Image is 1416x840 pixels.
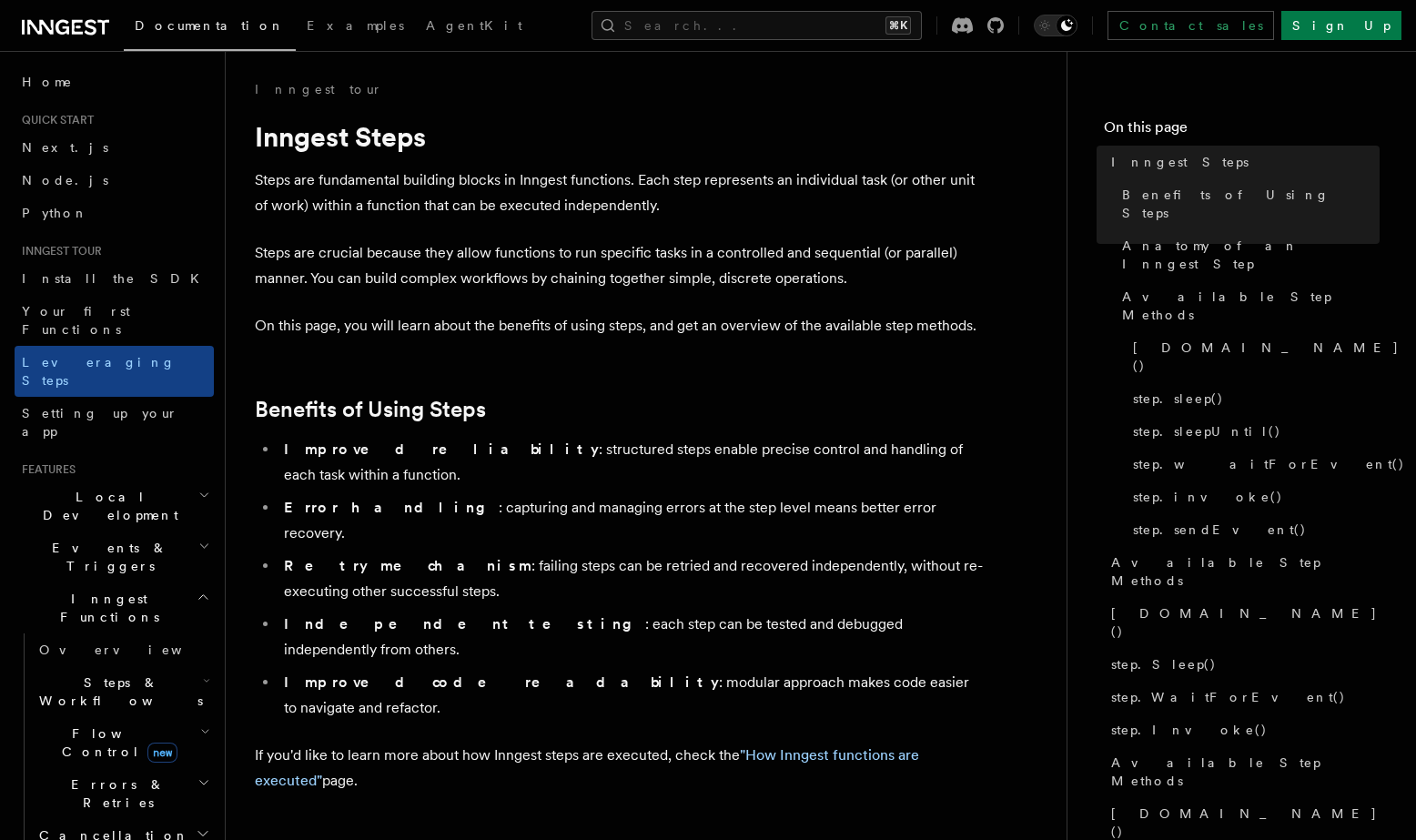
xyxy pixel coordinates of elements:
a: Node.js [15,164,214,197]
kbd: ⌘K [885,16,911,35]
a: step.Sleep() [1104,648,1380,681]
button: Search...⌘K [592,11,922,40]
a: [DOMAIN_NAME]() [1126,331,1380,382]
span: Inngest Steps [1111,153,1249,171]
span: Errors & Retries [32,775,197,812]
span: step.sleep() [1133,390,1224,408]
button: Toggle dark mode [1034,15,1077,36]
strong: Error handling [284,499,499,516]
span: Local Development [15,488,198,524]
span: Inngest tour [15,244,102,258]
li: : structured steps enable precise control and handling of each task within a function. [278,437,983,488]
span: Leveraging Steps [22,355,176,388]
button: Inngest Functions [15,582,214,633]
a: step.waitForEvent() [1126,448,1380,481]
span: new [147,743,177,763]
p: If you'd like to learn more about how Inngest steps are executed, check the page. [255,743,983,794]
h4: On this page [1104,116,1380,146]
span: Features [15,462,76,477]
span: Install the SDK [22,271,210,286]
a: Available Step Methods [1115,280,1380,331]
span: Events & Triggers [15,539,198,575]
a: Contact sales [1108,11,1274,40]
a: Setting up your app [15,397,214,448]
span: Python [22,206,88,220]
button: Local Development [15,481,214,531]
span: Documentation [135,18,285,33]
a: step.invoke() [1126,481,1380,513]
h1: Inngest Steps [255,120,983,153]
strong: Independent testing [284,615,645,633]
a: Benefits of Using Steps [1115,178,1380,229]
a: step.WaitForEvent() [1104,681,1380,713]
a: Sign Up [1281,11,1401,40]
span: Inngest Functions [15,590,197,626]
span: Node.js [22,173,108,187]
a: Python [15,197,214,229]
button: Steps & Workflows [32,666,214,717]
li: : modular approach makes code easier to navigate and refactor. [278,670,983,721]
span: Setting up your app [22,406,178,439]
p: Steps are crucial because they allow functions to run specific tasks in a controlled and sequenti... [255,240,983,291]
li: : each step can be tested and debugged independently from others. [278,612,983,663]
span: Anatomy of an Inngest Step [1122,237,1380,273]
a: step.sendEvent() [1126,513,1380,546]
a: step.Invoke() [1104,713,1380,746]
a: AgentKit [415,5,533,49]
span: Quick start [15,113,94,127]
p: Steps are fundamental building blocks in Inngest functions. Each step represents an individual ta... [255,167,983,218]
button: Flow Controlnew [32,717,214,768]
span: Examples [307,18,404,33]
a: Inngest Steps [1104,146,1380,178]
a: Home [15,66,214,98]
span: Home [22,73,73,91]
span: Your first Functions [22,304,130,337]
span: Next.js [22,140,108,155]
a: Install the SDK [15,262,214,295]
span: Steps & Workflows [32,673,203,710]
strong: Improved code readability [284,673,719,691]
span: Benefits of Using Steps [1122,186,1380,222]
span: Available Step Methods [1111,754,1380,790]
a: Examples [296,5,415,49]
span: Overview [39,643,227,657]
a: [DOMAIN_NAME]() [1104,597,1380,648]
a: Leveraging Steps [15,346,214,397]
li: : capturing and managing errors at the step level means better error recovery. [278,495,983,546]
a: Anatomy of an Inngest Step [1115,229,1380,280]
a: Inngest tour [255,80,382,98]
span: step.WaitForEvent() [1111,688,1346,706]
p: On this page, you will learn about the benefits of using steps, and get an overview of the availa... [255,313,983,339]
span: step.invoke() [1133,488,1283,506]
a: Your first Functions [15,295,214,346]
span: step.sendEvent() [1133,521,1307,539]
span: Available Step Methods [1122,288,1380,324]
a: Documentation [124,5,296,51]
a: Overview [32,633,214,666]
span: step.sleepUntil() [1133,422,1281,440]
span: [DOMAIN_NAME]() [1133,339,1400,375]
a: Benefits of Using Steps [255,397,486,422]
strong: Retry mechanism [284,557,531,574]
span: step.Invoke() [1111,721,1268,739]
span: [DOMAIN_NAME]() [1111,604,1380,641]
button: Events & Triggers [15,531,214,582]
span: step.Sleep() [1111,655,1217,673]
li: : failing steps can be retried and recovered independently, without re-executing other successful... [278,553,983,604]
a: step.sleepUntil() [1126,415,1380,448]
a: Next.js [15,131,214,164]
a: Available Step Methods [1104,746,1380,797]
span: AgentKit [426,18,522,33]
button: Errors & Retries [32,768,214,819]
strong: Improved reliability [284,440,599,458]
a: Available Step Methods [1104,546,1380,597]
a: step.sleep() [1126,382,1380,415]
span: Available Step Methods [1111,553,1380,590]
span: Flow Control [32,724,200,761]
span: step.waitForEvent() [1133,455,1405,473]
